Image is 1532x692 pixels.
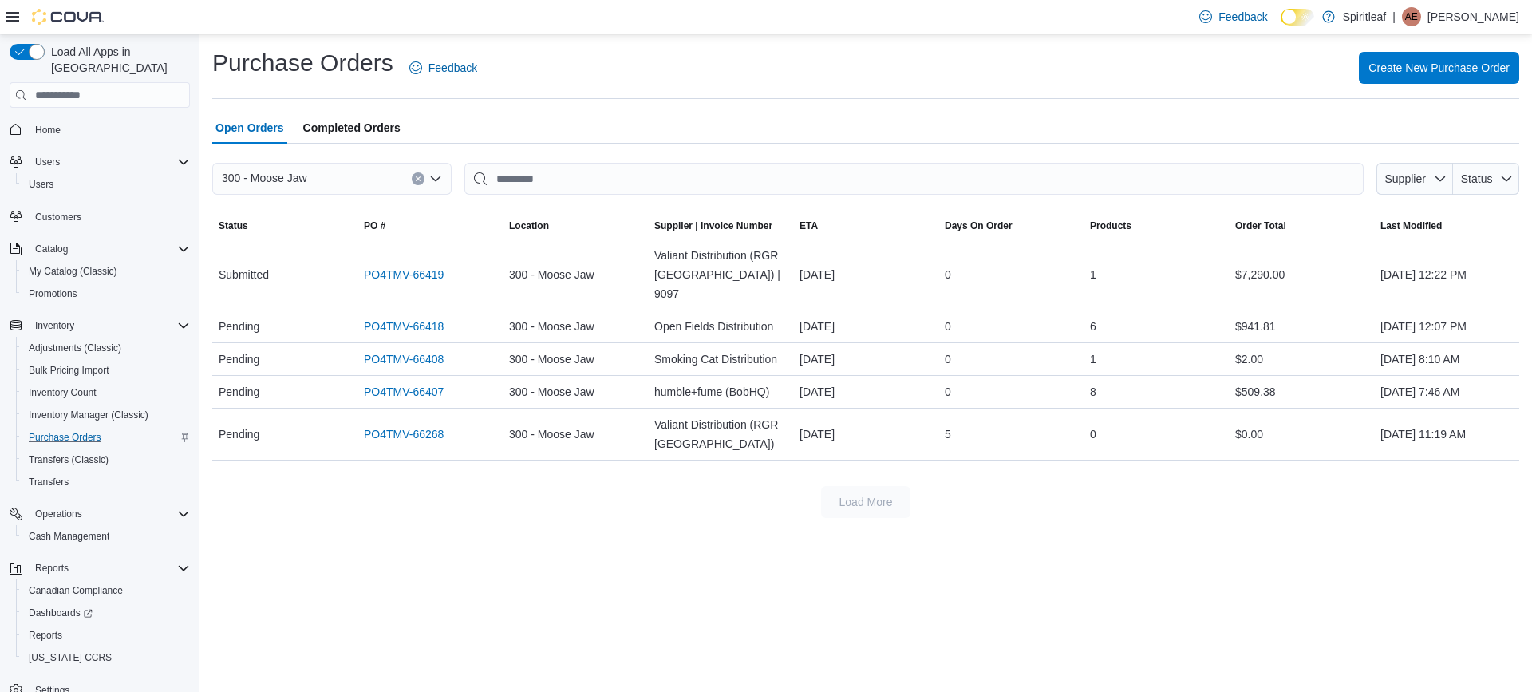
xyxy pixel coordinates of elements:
button: Status [1453,163,1519,195]
a: Transfers (Classic) [22,450,115,469]
span: Pending [219,382,259,401]
span: My Catalog (Classic) [22,262,190,281]
span: Create New Purchase Order [1368,60,1510,76]
div: [DATE] 12:22 PM [1374,259,1519,291]
a: Users [22,175,60,194]
button: Users [3,151,196,173]
a: PO4TMV-66268 [364,425,444,444]
div: $7,290.00 [1229,259,1374,291]
a: Canadian Compliance [22,581,129,600]
a: PO4TMV-66419 [364,265,444,284]
span: Adjustments (Classic) [29,342,121,354]
img: Cova [32,9,104,25]
a: Home [29,121,67,140]
h1: Purchase Orders [212,47,393,79]
span: Home [35,124,61,136]
div: [DATE] [793,418,938,450]
span: Inventory [35,319,74,332]
button: Open list of options [429,172,442,185]
button: Transfers [16,471,196,493]
span: 300 - Moose Jaw [222,168,307,188]
a: Customers [29,208,88,227]
input: This is a search bar. After typing your query, hit enter to filter the results lower in the page. [464,163,1364,195]
span: Customers [35,211,81,223]
div: $941.81 [1229,310,1374,342]
button: Bulk Pricing Import [16,359,196,382]
span: 5 [945,425,951,444]
button: Reports [16,624,196,647]
span: Bulk Pricing Import [22,361,190,380]
button: Inventory Count [16,382,196,404]
input: Dark Mode [1281,9,1314,26]
div: [DATE] 7:46 AM [1374,376,1519,408]
button: Catalog [3,238,196,260]
span: Submitted [219,265,269,284]
div: [DATE] [793,343,938,375]
span: Last Modified [1380,219,1442,232]
div: Valiant Distribution (RGR [GEOGRAPHIC_DATA]) | 9097 [648,239,793,310]
span: Status [219,219,248,232]
div: [DATE] 8:10 AM [1374,343,1519,375]
span: Purchase Orders [29,431,101,444]
span: 8 [1090,382,1096,401]
span: 300 - Moose Jaw [509,425,594,444]
div: [DATE] [793,259,938,291]
span: 6 [1090,317,1096,336]
span: Dashboards [29,607,93,619]
span: Pending [219,317,259,336]
span: Transfers [22,473,190,492]
span: ETA [800,219,818,232]
span: 300 - Moose Jaw [509,382,594,401]
a: PO4TMV-66408 [364,350,444,369]
div: Open Fields Distribution [648,310,793,342]
div: [DATE] 11:19 AM [1374,418,1519,450]
button: Clear input [412,172,424,185]
button: Supplier [1376,163,1453,195]
button: Inventory [29,316,81,335]
span: Users [22,175,190,194]
span: Days On Order [945,219,1013,232]
span: Users [35,156,60,168]
span: Inventory Count [22,383,190,402]
a: Dashboards [22,603,99,623]
button: Catalog [29,239,74,259]
a: [US_STATE] CCRS [22,648,118,667]
a: Promotions [22,284,84,303]
button: Users [29,152,66,172]
a: Inventory Manager (Classic) [22,405,155,425]
div: Location [509,219,549,232]
button: Status [212,213,357,239]
span: Open Orders [215,112,284,144]
span: Status [1461,172,1493,185]
span: 0 [945,350,951,369]
span: Users [29,152,190,172]
button: Location [503,213,648,239]
button: Transfers (Classic) [16,449,196,471]
div: [DATE] 12:07 PM [1374,310,1519,342]
span: Transfers [29,476,69,488]
p: Spiritleaf [1343,7,1386,26]
span: AE [1405,7,1418,26]
button: Last Modified [1374,213,1519,239]
span: Inventory Count [29,386,97,399]
span: Inventory Manager (Classic) [29,409,148,421]
span: Users [29,178,53,191]
span: Operations [35,508,82,520]
span: 300 - Moose Jaw [509,265,594,284]
span: Adjustments (Classic) [22,338,190,358]
span: Promotions [29,287,77,300]
span: PO # [364,219,385,232]
span: Customers [29,207,190,227]
p: [PERSON_NAME] [1427,7,1519,26]
span: Promotions [22,284,190,303]
span: 0 [945,265,951,284]
span: Operations [29,504,190,524]
span: My Catalog (Classic) [29,265,117,278]
button: PO # [357,213,503,239]
a: Bulk Pricing Import [22,361,116,380]
button: Products [1084,213,1229,239]
span: 300 - Moose Jaw [509,317,594,336]
span: Reports [29,559,190,578]
div: $0.00 [1229,418,1374,450]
